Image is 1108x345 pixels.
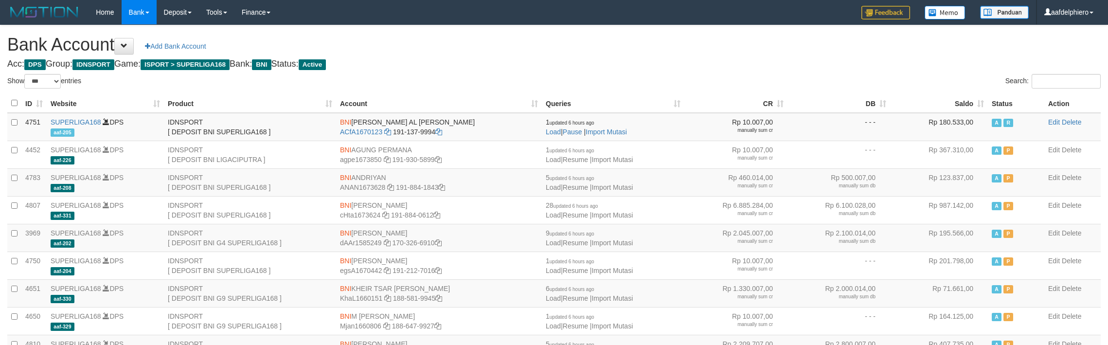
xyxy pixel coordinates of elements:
[546,183,561,191] a: Load
[435,294,442,302] a: Copy 1885819945 to clipboard
[1003,119,1013,127] span: Running
[141,59,230,70] span: ISPORT > SUPERLIGA168
[861,6,910,19] img: Feedback.jpg
[47,141,164,168] td: DPS
[1048,229,1060,237] a: Edit
[546,257,633,274] span: | |
[546,118,594,126] span: 1
[51,312,101,320] a: SUPERLIGA168
[546,285,633,302] span: | |
[7,5,81,19] img: MOTION_logo.png
[51,201,101,209] a: SUPERLIGA168
[47,113,164,141] td: DPS
[340,174,351,182] span: BNI
[1032,74,1101,89] input: Search:
[890,224,988,252] td: Rp 195.566,00
[435,128,442,136] a: Copy 1911379994 to clipboard
[340,294,382,302] a: KhaL1660151
[164,252,336,279] td: IDNSPORT [ DEPOSIT BNI SUPERLIGA168 ]
[546,211,561,219] a: Load
[164,196,336,224] td: IDNSPORT [ DEPOSIT BNI SUPERLIGA168 ]
[684,224,787,252] td: Rp 2.045.007,00
[382,211,389,219] a: Copy cHta1673624 to clipboard
[787,224,890,252] td: Rp 2.100.014,00
[550,231,594,236] span: updated 6 hours ago
[925,6,965,19] img: Button%20Memo.svg
[563,156,588,163] a: Resume
[1048,312,1060,320] a: Edit
[438,183,445,191] a: Copy 1918841843 to clipboard
[51,267,74,275] span: aaf-204
[890,94,988,113] th: Saldo: activate to sort column ascending
[1003,313,1013,321] span: Paused
[1062,118,1081,126] a: Delete
[546,201,598,209] span: 28
[890,141,988,168] td: Rp 367.310,00
[164,113,336,141] td: IDNSPORT [ DEPOSIT BNI SUPERLIGA168 ]
[24,74,61,89] select: Showentries
[787,168,890,196] td: Rp 500.007,00
[51,184,74,192] span: aaf-208
[51,295,74,303] span: aaf-330
[787,141,890,168] td: - - -
[684,94,787,113] th: CR: activate to sort column ascending
[992,285,1001,293] span: Active
[51,128,74,137] span: aaf-205
[164,224,336,252] td: IDNSPORT [ DEPOSIT BNI G4 SUPERLIGA168 ]
[384,294,391,302] a: Copy KhaL1660151 to clipboard
[340,322,381,330] a: Mjan1660806
[684,141,787,168] td: Rp 10.007,00
[591,183,633,191] a: Import Mutasi
[1003,202,1013,210] span: Paused
[688,155,773,162] div: manually sum cr
[546,146,594,154] span: 1
[554,203,598,209] span: updated 6 hours ago
[21,141,47,168] td: 4452
[1003,230,1013,238] span: Paused
[684,307,787,335] td: Rp 10.007,00
[340,118,351,126] span: BNI
[546,312,633,330] span: | |
[684,168,787,196] td: Rp 460.014,00
[340,229,351,237] span: BNI
[980,6,1029,19] img: panduan.png
[47,224,164,252] td: DPS
[139,38,212,54] a: Add Bank Account
[890,168,988,196] td: Rp 123.837,00
[21,307,47,335] td: 4650
[51,146,101,154] a: SUPERLIGA168
[591,239,633,247] a: Import Mutasi
[591,156,633,163] a: Import Mutasi
[992,119,1001,127] span: Active
[563,322,588,330] a: Resume
[340,285,351,292] span: BNI
[890,307,988,335] td: Rp 164.125,00
[1062,312,1081,320] a: Delete
[1048,201,1060,209] a: Edit
[51,229,101,237] a: SUPERLIGA168
[992,257,1001,266] span: Active
[21,168,47,196] td: 4783
[435,156,442,163] a: Copy 1919305899 to clipboard
[591,211,633,219] a: Import Mutasi
[336,252,542,279] td: [PERSON_NAME] 191-212-7016
[550,259,594,264] span: updated 6 hours ago
[546,257,594,265] span: 1
[684,279,787,307] td: Rp 1.330.007,00
[546,174,594,182] span: 5
[1044,94,1101,113] th: Action
[992,230,1001,238] span: Active
[684,113,787,141] td: Rp 10.007,00
[51,118,101,126] a: SUPERLIGA168
[164,307,336,335] td: IDNSPORT [ DEPOSIT BNI G9 SUPERLIGA168 ]
[992,202,1001,210] span: Active
[563,267,588,274] a: Resume
[51,285,101,292] a: SUPERLIGA168
[684,252,787,279] td: Rp 10.007,00
[1048,118,1060,126] a: Edit
[384,128,391,136] a: Copy ACfA1670123 to clipboard
[546,229,594,237] span: 9
[7,59,1101,69] h4: Acc: Group: Game: Bank: Status:
[1003,174,1013,182] span: Paused
[47,196,164,224] td: DPS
